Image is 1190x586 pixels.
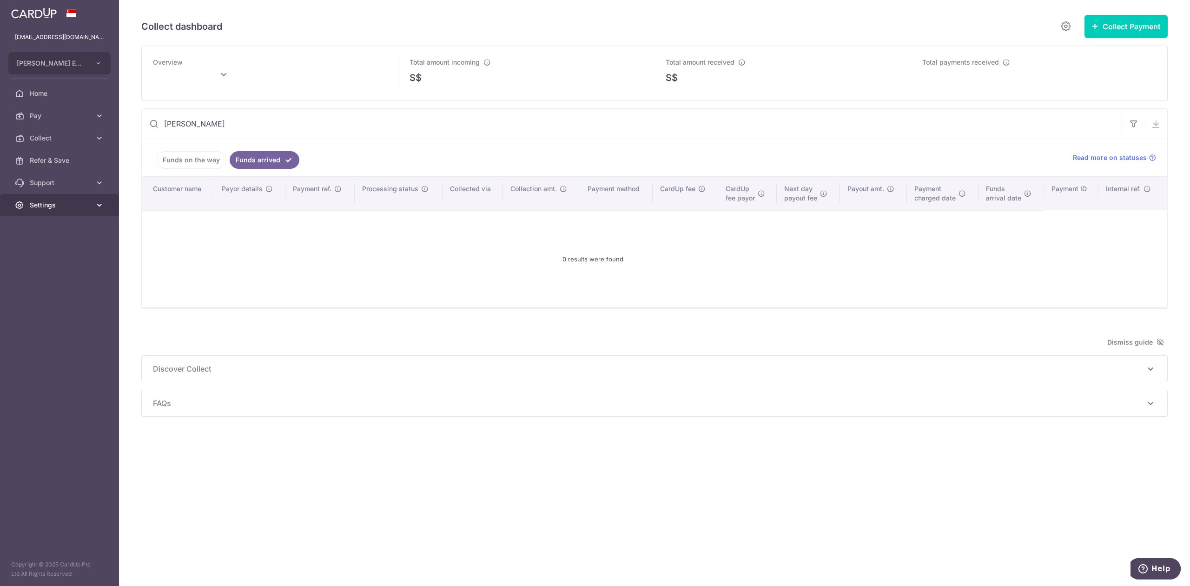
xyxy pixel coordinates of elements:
[153,58,183,66] span: Overview
[847,184,884,193] span: Payout amt.
[230,151,299,169] a: Funds arrived
[30,156,91,165] span: Refer & Save
[153,398,1145,409] span: FAQs
[30,89,91,98] span: Home
[1130,558,1181,581] iframe: Opens a widget where you can find more information
[21,7,40,15] span: Help
[914,184,956,203] span: Payment charged date
[30,178,91,187] span: Support
[222,184,263,193] span: Payor details
[1073,153,1147,162] span: Read more on statuses
[510,184,557,193] span: Collection amt.
[8,52,111,74] button: [PERSON_NAME] EYE CARE PTE. LTD.
[153,398,1156,409] p: FAQs
[142,109,1123,139] input: Search
[141,19,222,34] h5: Collect dashboard
[362,184,418,193] span: Processing status
[726,184,755,203] span: CardUp fee payor
[410,71,422,85] span: S$
[666,71,678,85] span: S$
[1084,15,1168,38] button: Collect Payment
[1107,337,1164,348] span: Dismiss guide
[410,58,480,66] span: Total amount incoming
[153,363,1145,374] span: Discover Collect
[580,177,653,210] th: Payment method
[17,59,86,68] span: [PERSON_NAME] EYE CARE PTE. LTD.
[1044,177,1098,210] th: Payment ID
[922,58,999,66] span: Total payments received
[153,218,1033,300] div: 0 results were found
[666,58,734,66] span: Total amount received
[30,133,91,143] span: Collect
[153,363,1156,374] p: Discover Collect
[157,151,226,169] a: Funds on the way
[660,184,695,193] span: CardUp fee
[11,7,57,19] img: CardUp
[15,33,104,42] p: [EMAIL_ADDRESS][DOMAIN_NAME]
[986,184,1021,203] span: Funds arrival date
[1073,153,1156,162] a: Read more on statuses
[30,200,91,210] span: Settings
[30,111,91,120] span: Pay
[443,177,503,210] th: Collected via
[1106,184,1141,193] span: Internal ref.
[784,184,817,203] span: Next day payout fee
[142,177,214,210] th: Customer name
[293,184,331,193] span: Payment ref.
